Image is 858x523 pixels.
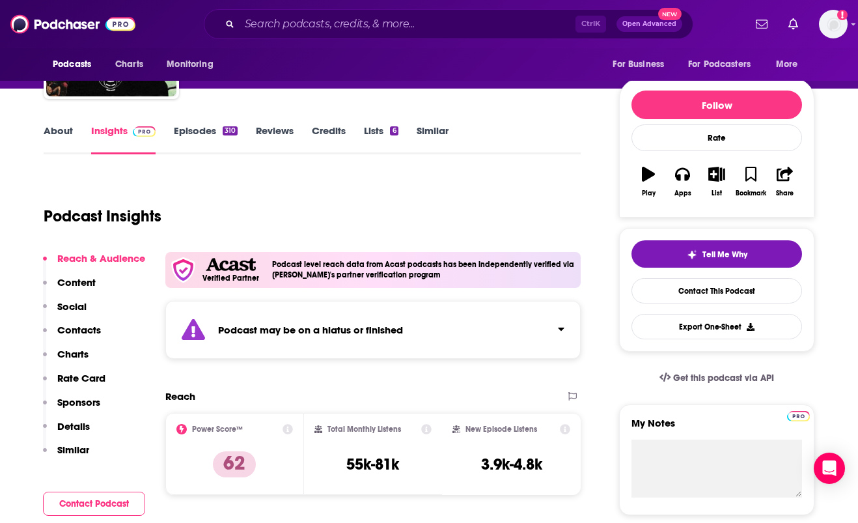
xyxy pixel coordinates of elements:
img: verfied icon [171,257,196,283]
div: Share [776,190,794,197]
p: Sponsors [57,396,100,408]
a: Lists6 [364,124,398,154]
button: open menu [158,52,230,77]
button: Charts [43,348,89,372]
span: More [776,55,798,74]
button: Social [43,300,87,324]
p: Similar [57,444,89,456]
p: 62 [213,451,256,477]
h4: Podcast level reach data from Acast podcasts has been independently verified via [PERSON_NAME]'s ... [272,260,575,279]
button: Rate Card [43,372,105,396]
button: open menu [767,52,814,77]
input: Search podcasts, credits, & more... [240,14,575,35]
p: Rate Card [57,372,105,384]
img: Podchaser Pro [787,411,810,421]
a: Episodes310 [174,124,238,154]
section: Click to expand status details [165,301,581,359]
button: Play [631,158,665,205]
div: Open Intercom Messenger [814,453,845,484]
p: Social [57,300,87,313]
a: Get this podcast via API [649,362,784,394]
a: Contact This Podcast [631,278,802,304]
button: tell me why sparkleTell Me Why [631,240,802,268]
span: Tell Me Why [702,249,747,260]
button: Open AdvancedNew [616,16,682,32]
button: List [700,158,734,205]
button: Follow [631,91,802,119]
h2: New Episode Listens [465,425,537,434]
h2: Power Score™ [192,425,243,434]
button: Sponsors [43,396,100,420]
button: Reach & Audience [43,252,145,276]
span: Monitoring [167,55,213,74]
div: 310 [223,126,238,135]
span: Logged in as vjacobi [819,10,848,38]
a: InsightsPodchaser Pro [91,124,156,154]
button: Show profile menu [819,10,848,38]
div: Play [642,190,656,197]
div: 6 [390,126,398,135]
img: User Profile [819,10,848,38]
h5: Verified Partner [202,274,259,282]
img: Acast [206,258,255,272]
a: Reviews [256,124,294,154]
span: For Business [613,55,664,74]
h1: Podcast Insights [44,206,161,226]
div: List [712,190,722,197]
a: Credits [312,124,346,154]
button: open menu [603,52,680,77]
div: Search podcasts, credits, & more... [204,9,693,39]
a: Pro website [787,409,810,421]
label: My Notes [631,417,802,440]
img: tell me why sparkle [687,249,697,260]
h2: Reach [165,390,195,403]
button: Export One-Sheet [631,314,802,339]
a: Charts [107,52,151,77]
div: Rate [631,124,802,151]
h3: 3.9k-4.8k [481,455,542,474]
span: Charts [115,55,143,74]
button: Contacts [43,324,101,348]
p: Reach & Audience [57,252,145,264]
a: Show notifications dropdown [751,13,773,35]
a: About [44,124,73,154]
img: Podchaser Pro [133,126,156,137]
span: Get this podcast via API [673,373,774,384]
div: Bookmark [736,190,766,197]
strong: Podcast may be on a hiatus or finished [218,324,403,336]
h3: 55k-81k [346,455,399,474]
button: Bookmark [734,158,768,205]
div: Apps [674,190,691,197]
span: New [658,8,682,20]
a: Similar [417,124,449,154]
p: Details [57,420,90,432]
button: Content [43,276,96,300]
p: Content [57,276,96,289]
button: Apps [665,158,699,205]
img: Podchaser - Follow, Share and Rate Podcasts [10,12,135,36]
button: Details [43,420,90,444]
span: Ctrl K [575,16,606,33]
button: open menu [680,52,769,77]
span: Podcasts [53,55,91,74]
button: Share [768,158,802,205]
span: For Podcasters [688,55,751,74]
button: Contact Podcast [43,492,145,516]
svg: Add a profile image [837,10,848,20]
p: Charts [57,348,89,360]
p: Contacts [57,324,101,336]
button: Similar [43,444,89,468]
button: open menu [44,52,108,77]
a: Show notifications dropdown [783,13,803,35]
span: Open Advanced [622,21,676,27]
h2: Total Monthly Listens [327,425,401,434]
